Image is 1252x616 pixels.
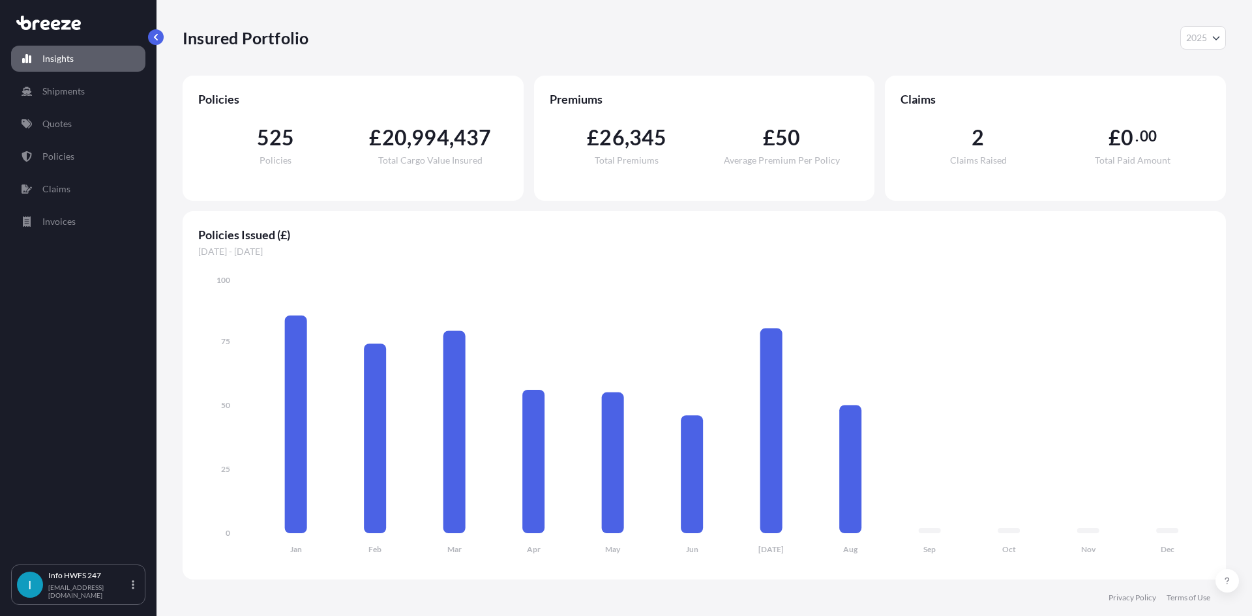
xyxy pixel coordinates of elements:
[1109,127,1121,148] span: £
[221,400,230,410] tspan: 50
[972,127,984,148] span: 2
[599,127,624,148] span: 26
[527,544,541,554] tspan: Apr
[11,46,145,72] a: Insights
[550,91,859,107] span: Premiums
[42,215,76,228] p: Invoices
[1140,131,1157,141] span: 00
[1135,131,1139,141] span: .
[1180,26,1226,50] button: Year Selector
[629,127,667,148] span: 345
[198,227,1210,242] span: Policies Issued (£)
[587,127,599,148] span: £
[763,127,775,148] span: £
[1095,156,1170,165] span: Total Paid Amount
[369,127,381,148] span: £
[290,544,302,554] tspan: Jan
[1121,127,1133,148] span: 0
[221,464,230,474] tspan: 25
[198,245,1210,258] span: [DATE] - [DATE]
[28,578,32,591] span: I
[758,544,784,554] tspan: [DATE]
[48,583,129,599] p: [EMAIL_ADDRESS][DOMAIN_NAME]
[901,91,1210,107] span: Claims
[454,127,492,148] span: 437
[605,544,621,554] tspan: May
[42,117,72,130] p: Quotes
[447,544,462,554] tspan: Mar
[42,183,70,196] p: Claims
[449,127,454,148] span: ,
[378,156,483,165] span: Total Cargo Value Insured
[1167,593,1210,603] a: Terms of Use
[42,150,74,163] p: Policies
[382,127,407,148] span: 20
[950,156,1007,165] span: Claims Raised
[1081,544,1096,554] tspan: Nov
[843,544,858,554] tspan: Aug
[11,209,145,235] a: Invoices
[42,52,74,65] p: Insights
[183,27,308,48] p: Insured Portfolio
[686,544,698,554] tspan: Jun
[42,85,85,98] p: Shipments
[216,275,230,285] tspan: 100
[1002,544,1016,554] tspan: Oct
[11,111,145,137] a: Quotes
[1186,31,1207,44] span: 2025
[11,78,145,104] a: Shipments
[625,127,629,148] span: ,
[257,127,295,148] span: 525
[923,544,936,554] tspan: Sep
[775,127,800,148] span: 50
[1109,593,1156,603] a: Privacy Policy
[411,127,449,148] span: 994
[595,156,659,165] span: Total Premiums
[11,143,145,169] a: Policies
[11,176,145,202] a: Claims
[226,528,230,538] tspan: 0
[260,156,291,165] span: Policies
[198,91,508,107] span: Policies
[221,336,230,346] tspan: 75
[1161,544,1174,554] tspan: Dec
[48,570,129,581] p: Info HWFS 247
[407,127,411,148] span: ,
[368,544,381,554] tspan: Feb
[724,156,840,165] span: Average Premium Per Policy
